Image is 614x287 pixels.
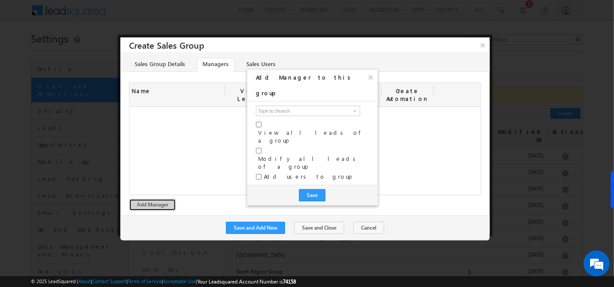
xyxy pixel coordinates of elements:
[128,278,162,284] a: Terms of Service
[45,46,146,57] div: Chat with us now
[364,70,378,85] button: ×
[264,173,351,180] label: Add users to group
[283,278,296,285] span: 74158
[258,155,369,170] label: Modify all leads of a group
[256,70,378,101] h2: Add Manager to this group
[118,224,158,235] em: Start Chat
[299,189,325,201] button: Save
[143,4,163,25] div: Minimize live chat window
[197,278,296,285] span: Your Leadsquared Account Number is
[78,278,91,284] a: About
[258,129,369,144] label: View all leads of a group
[11,80,159,217] textarea: Type your message and hit 'Enter'
[31,277,296,286] span: © 2025 LeadSquared | | | | |
[92,278,126,284] a: Contact Support
[348,107,359,115] a: Show All Items
[163,278,196,284] a: Acceptable Use
[256,106,360,116] input: Type to Search
[15,46,37,57] img: d_60004797649_company_0_60004797649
